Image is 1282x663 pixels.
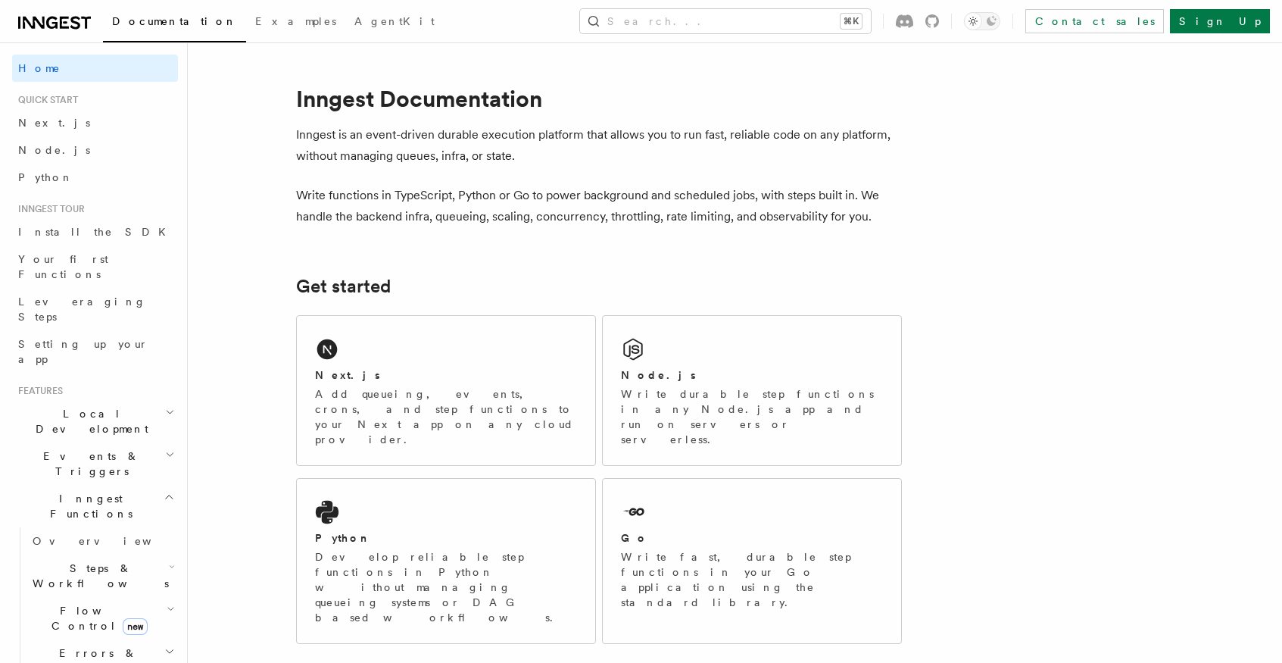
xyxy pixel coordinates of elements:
a: GoWrite fast, durable step functions in your Go application using the standard library. [602,478,902,644]
h2: Python [315,530,371,546]
p: Inngest is an event-driven durable execution platform that allows you to run fast, reliable code ... [296,124,902,167]
button: Toggle dark mode [964,12,1000,30]
button: Flow Controlnew [27,597,178,640]
p: Write functions in TypeScript, Python or Go to power background and scheduled jobs, with steps bu... [296,185,902,227]
span: Flow Control [27,603,167,633]
a: PythonDevelop reliable step functions in Python without managing queueing systems or DAG based wo... [296,478,596,644]
span: Overview [33,535,189,547]
a: Node.jsWrite durable step functions in any Node.js app and run on servers or serverless. [602,315,902,466]
a: Node.js [12,136,178,164]
a: Your first Functions [12,245,178,288]
span: Node.js [18,144,90,156]
span: Documentation [112,15,237,27]
p: Write durable step functions in any Node.js app and run on servers or serverless. [621,386,883,447]
button: Steps & Workflows [27,555,178,597]
span: Features [12,385,63,397]
span: new [123,618,148,635]
h2: Node.js [621,367,696,383]
kbd: ⌘K [841,14,862,29]
a: Overview [27,527,178,555]
span: Setting up your app [18,338,148,365]
span: Steps & Workflows [27,561,169,591]
a: Leveraging Steps [12,288,178,330]
button: Local Development [12,400,178,443]
a: Documentation [103,5,246,42]
a: Next.jsAdd queueing, events, crons, and step functions to your Next app on any cloud provider. [296,315,596,466]
p: Develop reliable step functions in Python without managing queueing systems or DAG based workflows. [315,549,577,625]
span: Home [18,61,61,76]
span: Python [18,171,73,183]
span: Next.js [18,117,90,129]
a: Examples [246,5,345,41]
h1: Inngest Documentation [296,85,902,112]
a: Install the SDK [12,218,178,245]
span: AgentKit [354,15,435,27]
button: Inngest Functions [12,485,178,527]
a: Python [12,164,178,191]
a: Home [12,55,178,82]
a: Get started [296,276,391,297]
span: Examples [255,15,336,27]
p: Write fast, durable step functions in your Go application using the standard library. [621,549,883,610]
span: Quick start [12,94,78,106]
span: Your first Functions [18,253,108,280]
span: Inngest tour [12,203,85,215]
a: Setting up your app [12,330,178,373]
h2: Next.js [315,367,380,383]
span: Leveraging Steps [18,296,146,323]
span: Install the SDK [18,226,175,238]
a: Next.js [12,109,178,136]
a: Sign Up [1170,9,1270,33]
span: Events & Triggers [12,449,165,479]
h2: Go [621,530,648,546]
button: Search...⌘K [580,9,871,33]
a: Contact sales [1025,9,1164,33]
span: Local Development [12,406,165,436]
p: Add queueing, events, crons, and step functions to your Next app on any cloud provider. [315,386,577,447]
span: Inngest Functions [12,491,164,521]
a: AgentKit [345,5,444,41]
button: Events & Triggers [12,443,178,485]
